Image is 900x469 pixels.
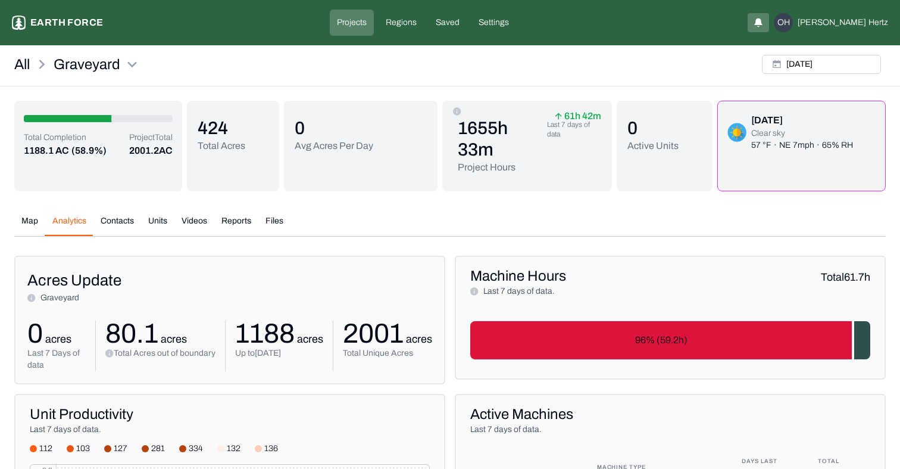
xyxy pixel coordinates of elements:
[71,144,107,158] p: (58.9%)
[774,13,793,32] div: OH
[264,443,278,455] span: 136
[774,13,888,32] button: OH[PERSON_NAME]Hertz
[151,443,165,455] span: 281
[235,321,295,347] p: 1188
[751,113,853,128] div: [DATE]
[470,266,566,285] p: Machine Hours
[27,347,86,371] p: Last 7 Days of data
[404,331,432,347] p: acres
[774,139,777,151] p: ·
[343,347,432,359] p: Total Unique Acres
[751,128,853,139] p: Clear sky
[470,424,870,436] p: Last 7 days of data.
[27,269,432,292] p: Acres Update
[727,123,746,142] img: clear-sky-DDUEQLQN.png
[330,10,374,36] a: Projects
[45,215,93,236] button: Analytics
[295,117,373,139] p: 0
[779,139,814,151] p: NE 7mph
[14,215,45,236] button: Map
[479,285,555,297] p: Last 7 days of data.
[868,17,888,29] span: Hertz
[470,321,852,359] button: 96% (59.2h)
[114,347,215,359] p: Total Acres out of boundary
[198,117,245,139] p: 424
[627,139,679,153] p: Active Units
[129,144,173,158] p: 2001.2 AC
[436,17,460,29] p: Saved
[762,55,881,74] button: [DATE]
[258,215,290,236] button: Files
[24,144,69,158] p: 1188.1 AC
[429,10,467,36] a: Saved
[30,15,103,30] p: Earth force
[555,113,601,120] p: 61h 42m
[295,139,373,153] p: Avg Acres Per Day
[821,269,870,285] p: Total 61.7 h
[227,443,240,455] span: 132
[547,120,602,139] p: Last 7 days of data
[93,215,141,236] button: Contacts
[295,331,323,347] p: acres
[822,139,853,151] p: 65% RH
[189,443,203,455] span: 334
[337,17,367,29] p: Projects
[635,333,687,347] p: 96% (59.2h)
[470,405,870,424] div: Active Machines
[379,10,424,36] a: Regions
[14,55,30,74] a: All
[40,292,79,304] p: Graveyard
[458,117,542,160] p: 1655h 33m
[235,347,323,359] p: Up to [DATE]
[30,405,430,424] div: Unit Productivity
[386,17,417,29] p: Regions
[129,132,173,144] p: Project Total
[76,443,90,455] span: 103
[54,55,120,74] p: Graveyard
[27,321,43,347] p: 0
[555,113,562,120] img: arrow
[39,443,52,455] span: 112
[479,17,509,29] p: Settings
[141,215,174,236] button: Units
[343,321,404,347] p: 2001
[198,139,245,153] p: Total Acres
[24,132,107,144] p: Total Completion
[798,17,866,29] span: [PERSON_NAME]
[174,215,214,236] button: Videos
[158,331,187,347] p: acres
[627,117,679,139] p: 0
[43,331,71,347] p: acres
[471,10,516,36] a: Settings
[114,443,127,455] span: 127
[105,321,158,347] p: 80.1
[30,424,430,436] p: Last 7 days of data.
[24,144,107,158] button: 1188.1 AC(58.9%)
[214,215,258,236] button: Reports
[751,139,771,151] p: 57 °F
[817,139,820,151] p: ·
[12,15,26,30] img: earthforce-logo-white-uG4MPadI.svg
[458,160,542,175] p: Project Hours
